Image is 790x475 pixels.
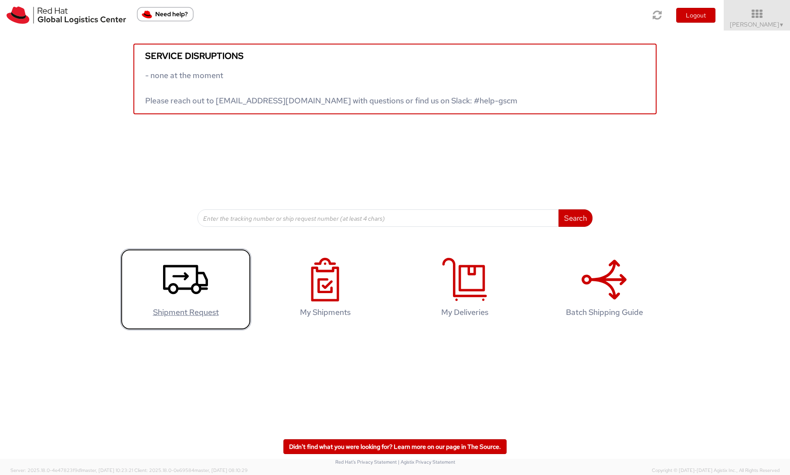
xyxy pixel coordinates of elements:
h4: My Deliveries [409,308,521,317]
span: [PERSON_NAME] [730,21,784,28]
span: master, [DATE] 10:23:21 [82,467,133,473]
span: Client: 2025.18.0-0e69584 [134,467,248,473]
button: Search [558,209,592,227]
img: rh-logistics-00dfa346123c4ec078e1.svg [7,7,126,24]
h5: Service disruptions [145,51,645,61]
button: Need help? [137,7,194,21]
a: | Agistix Privacy Statement [398,459,455,465]
span: ▼ [779,21,784,28]
h4: My Shipments [269,308,381,317]
a: Didn't find what you were looking for? Learn more on our page in The Source. [283,439,507,454]
a: My Deliveries [399,249,530,330]
input: Enter the tracking number or ship request number (at least 4 chars) [197,209,559,227]
a: Red Hat's Privacy Statement [335,459,397,465]
h4: Shipment Request [129,308,242,317]
button: Logout [676,8,715,23]
a: Shipment Request [120,249,251,330]
a: Service disruptions - none at the moment Please reach out to [EMAIL_ADDRESS][DOMAIN_NAME] with qu... [133,44,657,114]
h4: Batch Shipping Guide [548,308,661,317]
span: master, [DATE] 08:10:29 [194,467,248,473]
span: - none at the moment Please reach out to [EMAIL_ADDRESS][DOMAIN_NAME] with questions or find us o... [145,70,518,106]
span: Copyright © [DATE]-[DATE] Agistix Inc., All Rights Reserved [652,467,780,474]
a: My Shipments [260,249,391,330]
span: Server: 2025.18.0-4e47823f9d1 [10,467,133,473]
a: Batch Shipping Guide [539,249,670,330]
